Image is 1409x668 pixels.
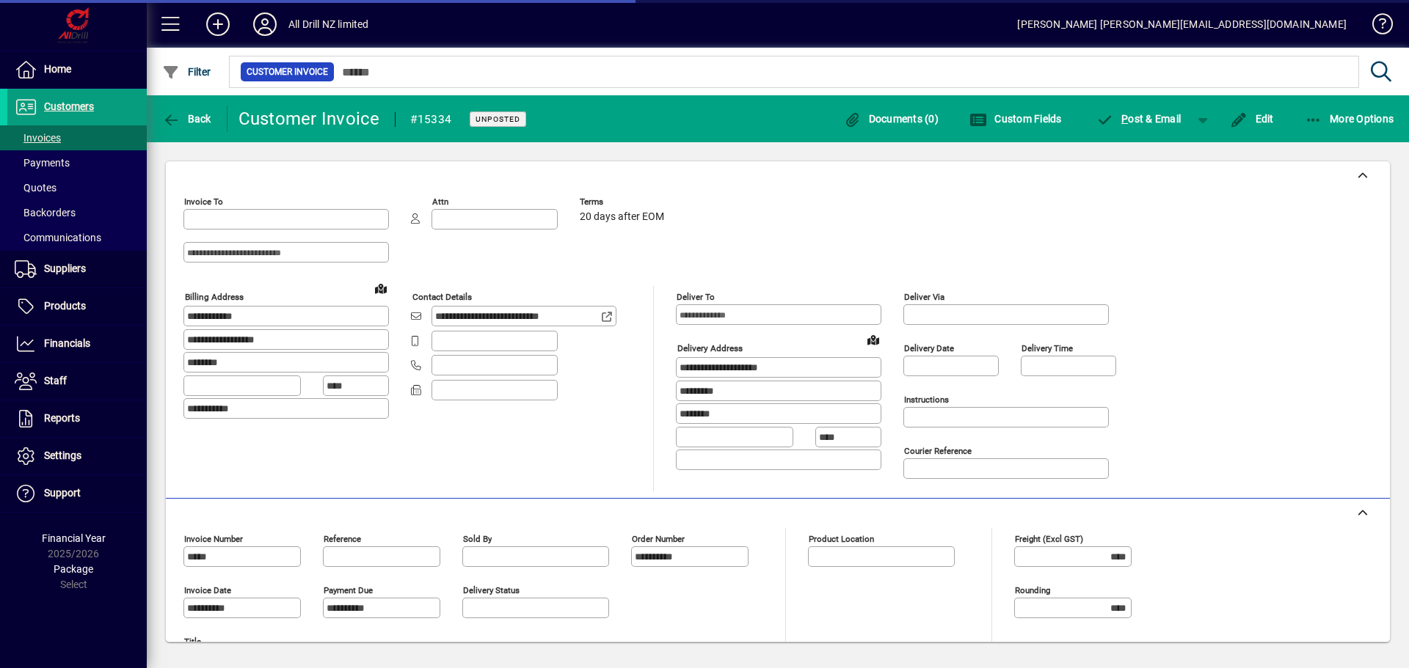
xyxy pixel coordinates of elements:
[15,132,61,144] span: Invoices
[862,328,885,351] a: View on map
[44,375,67,386] span: Staff
[15,182,57,194] span: Quotes
[369,276,393,300] a: View on map
[44,263,86,274] span: Suppliers
[677,292,715,302] mat-label: Deliver To
[463,585,520,595] mat-label: Delivery status
[7,288,147,325] a: Products
[44,63,71,75] span: Home
[840,106,942,132] button: Documents (0)
[580,197,668,207] span: Terms
[476,114,520,124] span: Unposted
[904,343,954,353] mat-label: Delivery date
[239,107,380,131] div: Customer Invoice
[44,449,81,461] span: Settings
[7,51,147,88] a: Home
[1305,113,1394,125] span: More Options
[44,300,86,312] span: Products
[1015,534,1083,544] mat-label: Freight (excl GST)
[54,563,93,575] span: Package
[7,125,147,150] a: Invoices
[410,108,452,131] div: #15334
[580,211,664,223] span: 20 days after EOM
[241,11,288,37] button: Profile
[1089,106,1189,132] button: Post & Email
[15,157,70,169] span: Payments
[288,12,369,36] div: All Drill NZ limited
[247,65,328,79] span: Customer Invoice
[1015,585,1050,595] mat-label: Rounding
[7,251,147,287] a: Suppliers
[44,337,90,349] span: Financials
[42,532,106,544] span: Financial Year
[7,225,147,250] a: Communications
[162,113,211,125] span: Back
[159,59,215,85] button: Filter
[904,394,949,405] mat-label: Instructions
[463,534,492,544] mat-label: Sold by
[432,197,448,207] mat-label: Attn
[1022,343,1073,353] mat-label: Delivery time
[843,113,939,125] span: Documents (0)
[904,292,944,302] mat-label: Deliver via
[15,207,76,219] span: Backorders
[7,400,147,437] a: Reports
[809,534,874,544] mat-label: Product location
[1301,106,1398,132] button: More Options
[44,487,81,499] span: Support
[7,438,147,474] a: Settings
[1096,113,1182,125] span: ost & Email
[44,100,94,112] span: Customers
[44,412,80,424] span: Reports
[904,446,972,456] mat-label: Courier Reference
[194,11,241,37] button: Add
[7,150,147,175] a: Payments
[1361,3,1391,51] a: Knowledge Base
[184,534,243,544] mat-label: Invoice number
[15,232,101,243] span: Communications
[162,66,211,78] span: Filter
[632,534,685,544] mat-label: Order number
[7,200,147,225] a: Backorders
[1226,106,1278,132] button: Edit
[7,175,147,200] a: Quotes
[7,363,147,400] a: Staff
[1230,113,1274,125] span: Edit
[7,326,147,362] a: Financials
[147,106,227,132] app-page-header-button: Back
[7,475,147,512] a: Support
[324,534,361,544] mat-label: Reference
[324,585,373,595] mat-label: Payment due
[966,106,1066,132] button: Custom Fields
[969,113,1062,125] span: Custom Fields
[184,585,231,595] mat-label: Invoice date
[159,106,215,132] button: Back
[184,197,223,207] mat-label: Invoice To
[184,636,201,647] mat-label: Title
[1017,12,1347,36] div: [PERSON_NAME] [PERSON_NAME][EMAIL_ADDRESS][DOMAIN_NAME]
[1121,113,1128,125] span: P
